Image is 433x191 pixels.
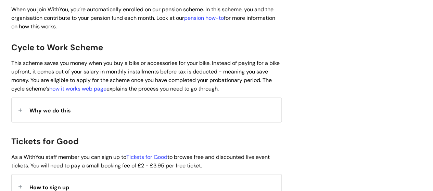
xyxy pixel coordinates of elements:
span: Why we do this [29,107,71,114]
span: This scheme saves you money when you buy a bike or accessories for your bike. Instead of paying f... [11,59,280,92]
a: how it works web page [49,85,106,92]
span: As a WithYou staff member you can sign up to to browse free and discounted live event tickets. Yo... [11,153,270,169]
span: Cycle to Work Scheme [11,42,103,53]
span: How to sign up [29,183,69,191]
a: pension how-to [184,14,224,22]
span: When you join WithYou, you’re automatically enrolled on our pension scheme. In this scheme, you a... [11,6,275,30]
a: Tickets for Good [126,153,167,160]
span: Tickets for Good [11,136,79,146]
